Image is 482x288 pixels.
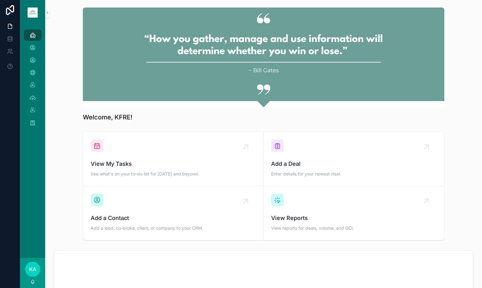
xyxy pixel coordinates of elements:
[271,225,436,231] span: View reports for deals, volume, and GCI.
[271,160,436,168] span: Add a Deal
[20,25,45,137] div: scrollable content
[83,132,264,186] a: View My TasksSee what's on your to-do list for [DATE] and beyond.
[83,113,132,122] h1: Welcome, KFRE!
[28,8,38,18] img: App logo
[29,265,36,273] span: KA
[264,186,444,240] a: View ReportsView reports for deals, volume, and GCI.
[91,225,256,231] span: Add a lead, co-broke, client, or company to your CRM.
[91,160,256,168] span: View My Tasks
[91,171,256,177] span: See what's on your to-do list for [DATE] and beyond.
[91,214,256,223] span: Add a Contact
[264,132,444,186] a: Add a DealEnter details for your newest deal.
[271,214,436,223] span: View Reports
[271,171,436,177] span: Enter details for your newest deal.
[83,186,264,240] a: Add a ContactAdd a lead, co-broke, client, or company to your CRM.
